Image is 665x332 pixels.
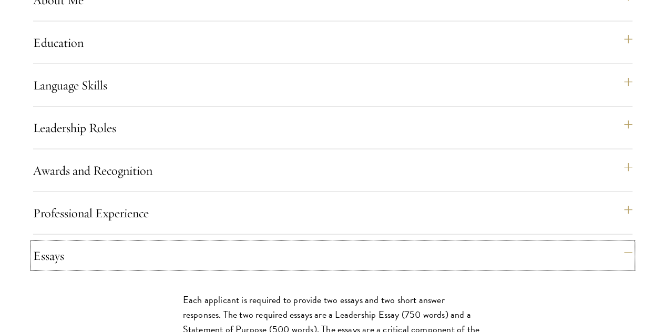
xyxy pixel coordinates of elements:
[33,115,632,140] button: Leadership Roles
[33,73,632,98] button: Language Skills
[33,243,632,268] button: Essays
[33,30,632,55] button: Education
[33,200,632,226] button: Professional Experience
[33,158,632,183] button: Awards and Recognition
